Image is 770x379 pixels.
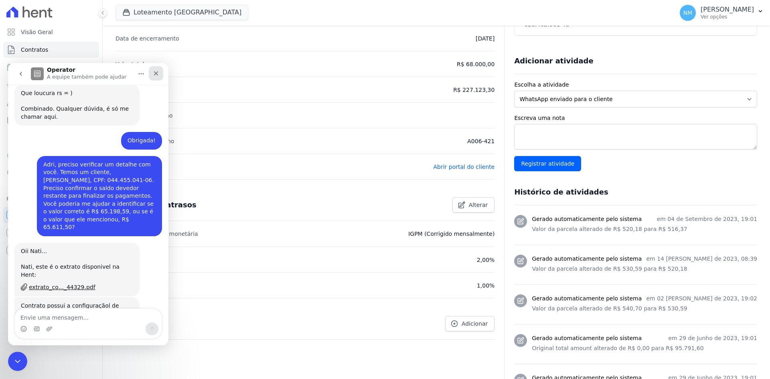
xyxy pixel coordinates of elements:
[514,156,581,171] input: Registrar atividade
[6,180,132,233] div: Oii Nati...Nati, este é o extrato disponivel na Hent:extrato_co..._44329.pdf
[532,265,757,273] p: Valor da parcela alterado de R$ 530,59 para R$ 520,18
[115,111,173,120] p: Tipo de amortização
[683,10,693,16] span: NM
[12,263,19,269] button: Selecionador de Emoji
[476,34,494,43] p: [DATE]
[433,164,494,170] a: Abrir portal do cliente
[646,255,757,263] p: em 14 [PERSON_NAME] de 2023, 08:39
[13,220,125,229] a: extrato_co..._44329.pdf
[21,28,53,36] span: Visão Geral
[408,229,494,239] p: IGPM (Corrigido mensalmente)
[120,74,148,82] div: Obrigada!
[532,294,642,303] h3: Gerado automaticamente pelo sistema
[532,215,642,223] h3: Gerado automaticamente pelo sistema
[113,69,154,87] div: Obrigada!
[532,344,757,353] p: Original total amount alterado de R$ 0,00 para R$ 95.791,60
[514,114,757,122] label: Escreva uma nota
[6,93,154,180] div: Natiely diz…
[8,63,168,345] iframe: Intercom live chat
[477,281,494,290] p: 1,00%
[115,34,179,43] p: Data de encerramento
[532,225,757,233] p: Valor da parcela alterado de R$ 520,18 para R$ 516,37
[514,81,757,89] label: Escolha a atividade
[514,56,593,66] h3: Adicionar atividade
[3,165,99,181] a: Negativação
[6,234,154,266] div: Adriane diz…
[469,201,488,209] span: Alterar
[514,187,608,197] h3: Histórico de atividades
[462,320,488,328] span: Adicionar
[477,255,494,265] p: 2,00%
[6,194,96,204] div: Plataformas
[445,316,494,331] a: Adicionar
[452,197,495,213] a: Alterar
[532,255,642,263] h3: Gerado automaticamente pelo sistema
[668,334,757,343] p: em 29 de Junho de 2023, 19:01
[646,294,757,303] p: em 02 [PERSON_NAME] de 2023, 19:02
[6,234,132,259] div: Contrato possui a configuraçãol de correção monetária IGPM - anual.
[3,95,99,111] a: Clientes
[657,215,757,223] p: em 04 de Setembro de 2023, 19:01
[457,59,494,69] p: R$ 68.000,00
[3,112,99,128] a: Minha Carteira
[3,77,99,93] a: Lotes
[21,46,48,54] span: Contratos
[532,304,757,313] p: Valor da parcela alterado de R$ 540,70 para R$ 530,59
[29,93,154,173] div: Adri, preciso verificar um detalhe com você. Temos um cliente, [PERSON_NAME], CPF: 044.455.041-06...
[3,225,99,241] a: Conta Hent
[3,130,99,146] a: Transferências
[3,59,99,75] a: Parcelas
[35,98,148,168] div: Adri, preciso verificar um detalhe com você. Temos um cliente, [PERSON_NAME], CPF: 044.455.041-06...
[21,220,87,229] div: extrato_co..._44329.pdf
[6,180,154,234] div: Adriane diz…
[532,334,642,343] h3: Gerado automaticamente pelo sistema
[3,207,99,223] a: Recebíveis
[8,352,27,371] iframe: Intercom live chat
[13,184,125,216] div: Oii Nati... Nati, este é o extrato disponivel na Hent:
[3,148,99,164] a: Crédito
[138,259,150,272] button: Enviar uma mensagem
[453,85,494,95] p: R$ 227.123,30
[701,14,754,20] p: Ver opções
[115,59,144,69] p: Valor total
[467,136,494,146] p: A006-421
[13,239,125,255] div: Contrato possui a configuraçãol de correção monetária IGPM - anual.
[25,263,32,269] button: Selecionador de GIF
[673,2,770,24] button: NM [PERSON_NAME] Ver opções
[3,24,99,40] a: Visão Geral
[3,42,99,58] a: Contratos
[38,263,45,269] button: Upload do anexo
[701,6,754,14] p: [PERSON_NAME]
[115,5,248,20] button: Loteamento [GEOGRAPHIC_DATA]
[7,246,154,259] textarea: Envie uma mensagem...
